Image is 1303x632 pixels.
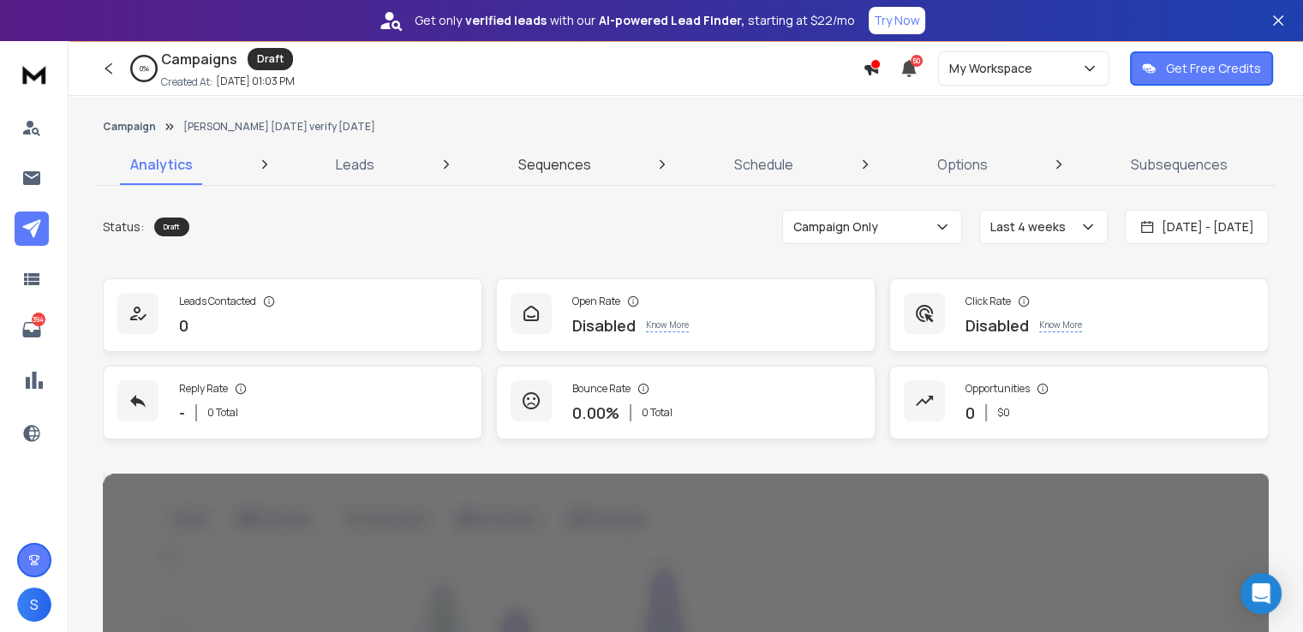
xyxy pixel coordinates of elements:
a: Click RateDisabledKnow More [889,278,1269,352]
p: Options [937,154,988,175]
p: Campaign Only [793,218,885,236]
a: 394 [15,313,49,347]
a: Options [927,144,998,185]
p: Subsequences [1131,154,1228,175]
p: Bounce Rate [572,382,631,396]
a: Open RateDisabledKnow More [496,278,876,352]
div: Draft [154,218,189,236]
p: 394 [32,313,45,326]
p: 0 [965,401,975,425]
button: Campaign [103,120,156,134]
a: Sequences [508,144,601,185]
button: S [17,587,51,622]
div: Draft [248,48,293,70]
img: logo [17,58,51,90]
p: Last 4 weeks [990,218,1073,236]
p: [DATE] 01:03 PM [216,75,295,88]
p: 0 % [140,63,149,74]
p: Reply Rate [179,382,228,396]
p: 0.00 % [572,401,619,425]
p: Sequences [518,154,591,175]
a: Subsequences [1121,144,1238,185]
div: Open Intercom Messenger [1240,573,1282,614]
p: Disabled [572,313,636,337]
a: Analytics [120,144,203,185]
button: Try Now [869,7,925,34]
p: Click Rate [965,295,1011,308]
p: My Workspace [949,60,1039,77]
strong: AI-powered Lead Finder, [599,12,744,29]
p: Status: [103,218,144,236]
p: 0 [179,313,188,337]
a: Schedule [724,144,804,185]
p: Leads Contacted [179,295,256,308]
p: Disabled [965,313,1029,337]
a: Leads Contacted0 [103,278,482,352]
p: Open Rate [572,295,620,308]
p: Analytics [130,154,193,175]
p: Know More [646,319,689,332]
p: Get Free Credits [1166,60,1261,77]
p: Opportunities [965,382,1030,396]
a: Bounce Rate0.00%0 Total [496,366,876,439]
strong: verified leads [465,12,547,29]
p: Get only with our starting at $22/mo [415,12,855,29]
a: Opportunities0$0 [889,366,1269,439]
p: Know More [1039,319,1082,332]
p: [PERSON_NAME] [DATE] verify [DATE] [183,120,375,134]
p: Created At: [161,75,212,89]
button: [DATE] - [DATE] [1125,210,1269,244]
h1: Campaigns [161,49,237,69]
p: Leads [336,154,374,175]
p: 0 Total [642,406,672,420]
p: Try Now [874,12,920,29]
p: 0 Total [207,406,238,420]
a: Reply Rate-0 Total [103,366,482,439]
span: 50 [911,55,923,67]
button: Get Free Credits [1130,51,1273,86]
a: Leads [326,144,385,185]
p: - [179,401,185,425]
p: Schedule [734,154,793,175]
p: $ 0 [997,406,1010,420]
